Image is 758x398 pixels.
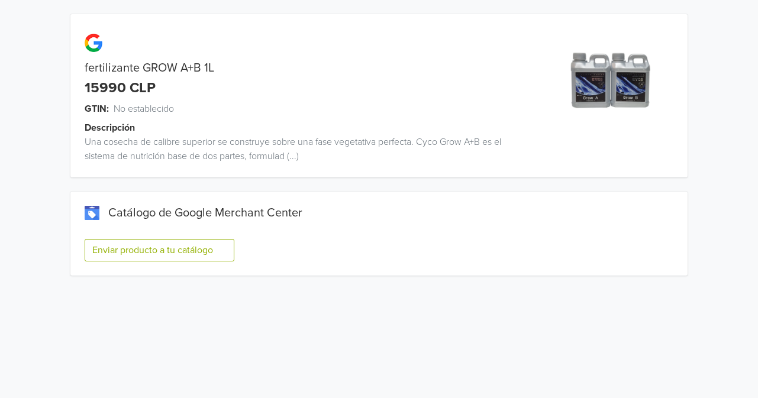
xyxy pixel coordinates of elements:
[566,38,655,127] img: product_image
[85,80,156,97] div: 15990 CLP
[85,206,673,220] div: Catálogo de Google Merchant Center
[70,61,533,75] div: fertilizante GROW A+B 1L
[114,102,174,116] span: No establecido
[85,102,109,116] span: GTIN:
[85,239,234,261] button: Enviar producto a tu catálogo
[70,135,533,163] div: Una cosecha de calibre superior se construye sobre una fase vegetativa perfecta. Cyco Grow A+B es...
[85,121,547,135] div: Descripción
